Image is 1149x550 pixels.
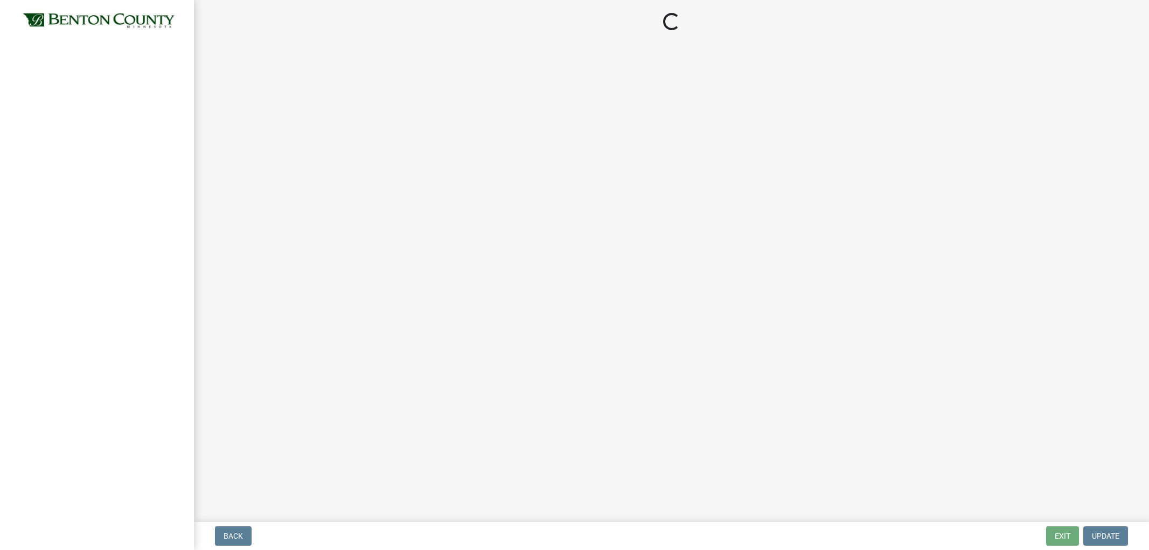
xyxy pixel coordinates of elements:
[1083,526,1128,546] button: Update
[1046,526,1079,546] button: Exit
[1092,532,1119,540] span: Update
[215,526,252,546] button: Back
[224,532,243,540] span: Back
[22,11,177,31] img: Benton County, Minnesota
